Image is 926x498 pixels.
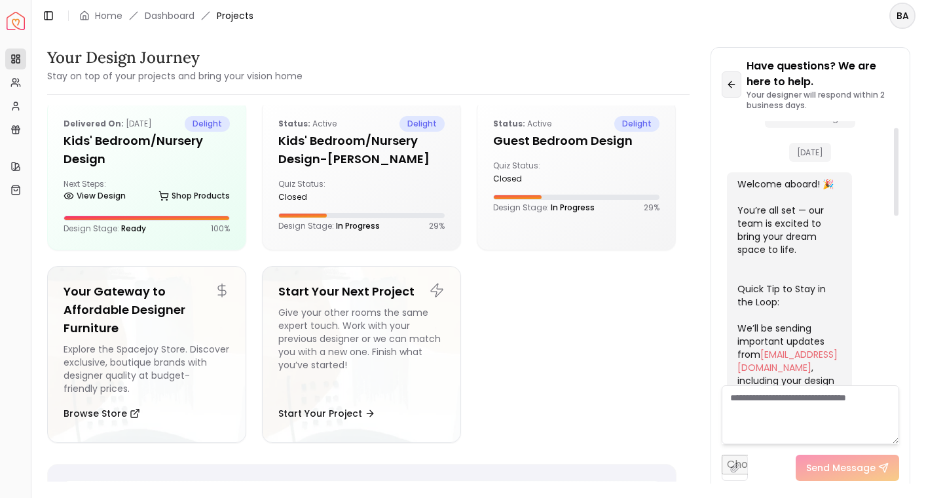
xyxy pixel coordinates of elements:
div: Give your other rooms the same expert touch. Work with your previous designer or we can match you... [278,306,445,395]
b: Delivered on: [64,118,124,129]
span: delight [399,116,445,132]
a: Dashboard [145,9,194,22]
p: Have questions? We are here to help. [747,58,899,90]
a: Home [95,9,122,22]
span: In Progress [336,220,380,231]
div: closed [278,192,356,202]
h5: Guest Bedroom design [493,132,659,150]
div: Explore the Spacejoy Store. Discover exclusive, boutique brands with designer quality at budget-f... [64,343,230,395]
p: Design Stage: [493,202,595,213]
a: Shop Products [158,187,230,205]
p: Design Stage: [64,223,146,234]
span: In Progress [551,202,595,213]
span: delight [614,116,659,132]
a: Your Gateway to Affordable Designer FurnitureExplore the Spacejoy Store. Discover exclusive, bout... [47,266,246,443]
a: [EMAIL_ADDRESS][DOMAIN_NAME] [737,348,838,374]
span: Projects [217,9,253,22]
span: BA [891,4,914,28]
div: Quiz Status: [493,161,571,184]
a: Start Your Next ProjectGive your other rooms the same expert touch. Work with your previous desig... [262,266,461,443]
a: Spacejoy [7,12,25,30]
p: [DATE] [64,116,152,132]
button: BA [889,3,916,29]
b: Status: [278,118,310,129]
p: Design Stage: [278,221,380,231]
p: 100 % [211,223,230,234]
span: [DATE] [789,143,831,162]
img: Spacejoy Logo [7,12,25,30]
button: Start Your Project [278,400,375,427]
span: Ready [121,223,146,234]
a: View Design [64,187,126,205]
div: Next Steps: [64,179,230,205]
nav: breadcrumb [79,9,253,22]
button: Browse Store [64,400,140,427]
h5: Kids' Bedroom/Nursery design-[PERSON_NAME] [278,132,445,168]
span: delight [185,116,230,132]
p: Your designer will respond within 2 business days. [747,90,899,111]
h5: Start Your Next Project [278,282,445,301]
div: closed [493,174,571,184]
p: active [493,116,551,132]
h5: Your Gateway to Affordable Designer Furniture [64,282,230,337]
div: Quiz Status: [278,179,356,202]
h5: Kids' Bedroom/Nursery design [64,132,230,168]
small: Stay on top of your projects and bring your vision home [47,69,303,83]
p: active [278,116,337,132]
p: 29 % [429,221,445,231]
p: 29 % [644,202,659,213]
h3: Your Design Journey [47,47,303,68]
b: Status: [493,118,525,129]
